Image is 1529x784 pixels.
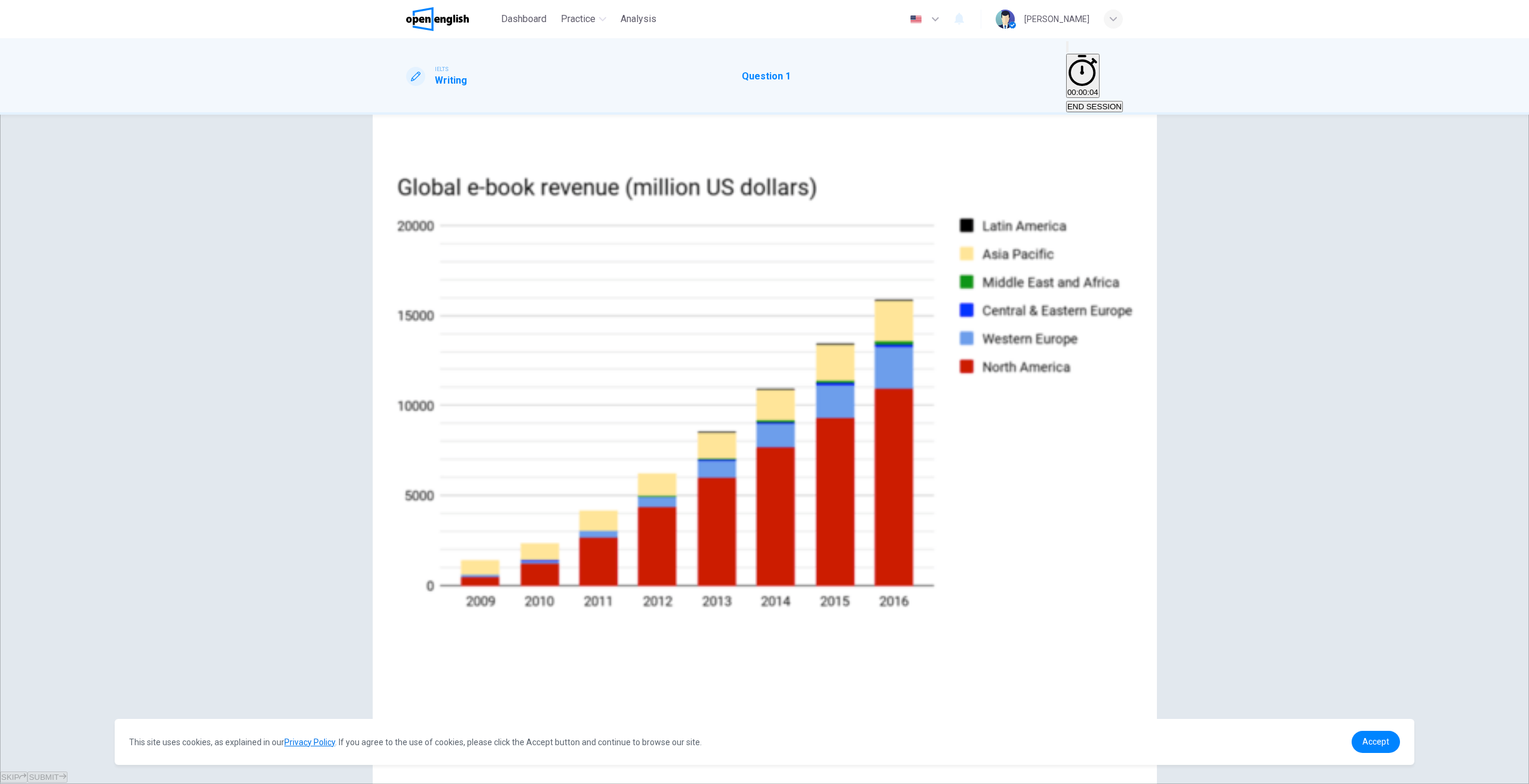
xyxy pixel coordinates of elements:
[996,10,1015,29] img: Profile picture
[1067,102,1122,111] span: END SESSION
[406,7,469,31] img: OpenEnglish logo
[1352,731,1400,753] a: dismiss cookie message
[1067,88,1098,97] span: 00:00:04
[1066,54,1123,99] div: Hide
[908,15,923,24] img: en
[435,65,449,73] span: IELTS
[1066,39,1123,54] div: Mute
[501,12,546,26] span: Dashboard
[406,7,496,31] a: OpenEnglish logo
[1024,12,1089,26] div: [PERSON_NAME]
[1362,737,1389,746] span: Accept
[556,8,611,30] button: Practice
[496,8,551,30] button: Dashboard
[561,12,595,26] span: Practice
[1066,101,1123,112] button: END SESSION
[115,719,1414,765] div: cookieconsent
[284,737,335,747] a: Privacy Policy
[435,73,467,88] h1: Writing
[1066,54,1100,98] button: 00:00:04
[621,12,656,26] span: Analysis
[616,8,661,30] button: Analysis
[742,69,791,84] h1: Question 1
[129,737,702,747] span: This site uses cookies, as explained in our . If you agree to the use of cookies, please click th...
